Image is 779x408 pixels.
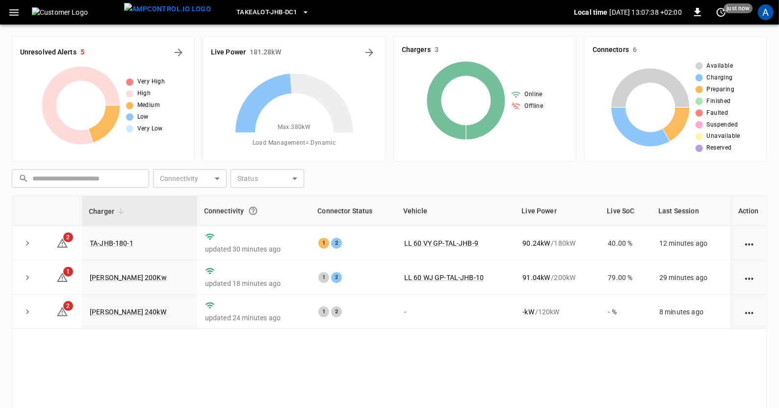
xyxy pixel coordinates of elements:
[362,45,377,60] button: Energy Overview
[600,226,652,260] td: 40.00 %
[574,7,608,17] p: Local time
[233,3,313,22] button: Takealot-JHB-DC1
[435,45,439,55] h6: 3
[525,90,543,100] span: Online
[137,77,165,87] span: Very High
[331,238,342,249] div: 2
[707,61,733,71] span: Available
[731,196,767,226] th: Action
[707,143,732,153] span: Reserved
[404,274,484,281] a: LL 60 WJ GP-TAL-JHB-10
[318,306,329,317] div: 1
[525,102,544,111] span: Offline
[278,123,311,132] span: Max. 380 kW
[311,196,396,226] th: Connector Status
[523,238,593,248] div: / 180 kW
[523,273,550,282] p: 91.04 kW
[137,101,160,110] span: Medium
[205,279,303,288] p: updated 18 minutes ago
[250,47,281,58] h6: 181.28 kW
[124,3,211,15] img: ampcontrol.io logo
[56,238,68,246] a: 2
[600,295,652,329] td: - %
[707,97,731,106] span: Finished
[402,45,431,55] h6: Chargers
[707,108,728,118] span: Faulted
[171,45,186,60] button: All Alerts
[20,305,35,319] button: expand row
[724,3,753,13] span: just now
[318,272,329,283] div: 1
[633,45,637,55] h6: 6
[244,202,262,220] button: Connection between the charger and our software.
[137,124,163,134] span: Very Low
[63,232,73,242] span: 2
[593,45,629,55] h6: Connectors
[758,4,774,20] div: profile-icon
[90,308,166,316] a: [PERSON_NAME] 240kW
[20,270,35,285] button: expand row
[523,238,550,248] p: 90.24 kW
[743,307,755,317] div: action cell options
[80,47,84,58] h6: 5
[205,244,303,254] p: updated 30 minutes ago
[63,301,73,311] span: 2
[89,205,127,217] span: Charger
[651,226,731,260] td: 12 minutes ago
[137,112,149,122] span: Low
[743,238,755,248] div: action cell options
[651,295,731,329] td: 8 minutes ago
[707,73,733,83] span: Charging
[610,7,682,17] p: [DATE] 13:07:38 +02:00
[20,236,35,251] button: expand row
[396,196,515,226] th: Vehicle
[651,196,731,226] th: Last Session
[651,260,731,295] td: 29 minutes ago
[20,47,77,58] h6: Unresolved Alerts
[211,47,246,58] h6: Live Power
[600,196,652,226] th: Live SoC
[707,120,738,130] span: Suspended
[32,7,120,17] img: Customer Logo
[396,295,515,329] td: -
[137,89,151,99] span: High
[515,196,600,226] th: Live Power
[600,260,652,295] td: 79.00 %
[236,7,297,18] span: Takealot-JHB-DC1
[56,307,68,315] a: 2
[743,273,755,282] div: action cell options
[707,131,740,141] span: Unavailable
[707,85,735,95] span: Preparing
[523,273,593,282] div: / 200 kW
[90,274,167,281] a: [PERSON_NAME] 200Kw
[404,239,478,247] a: LL 60 VY GP-TAL-JHB-9
[205,313,303,323] p: updated 24 minutes ago
[318,238,329,249] div: 1
[56,273,68,280] a: 1
[90,239,133,247] a: TA-JHB-180-1
[253,138,336,148] span: Load Management = Dynamic
[523,307,534,317] p: - kW
[204,202,304,220] div: Connectivity
[63,267,73,277] span: 1
[331,306,342,317] div: 2
[523,307,593,317] div: / 120 kW
[713,4,729,20] button: set refresh interval
[331,272,342,283] div: 2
